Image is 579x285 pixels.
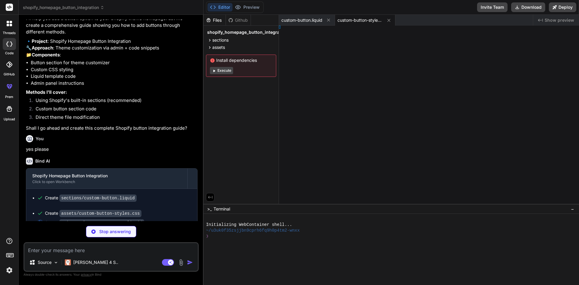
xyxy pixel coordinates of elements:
[36,136,44,142] h6: You
[4,72,15,77] label: GitHub
[45,220,144,226] div: Create
[207,29,288,35] span: shopify_homepage_button_integration
[207,206,212,212] span: >_
[99,229,131,235] p: Stop answering
[337,17,383,23] span: custom-button-styles.css
[32,38,48,44] strong: Project
[214,206,230,212] span: Terminal
[571,206,574,212] span: −
[31,106,198,114] li: Custom button section code
[35,158,50,164] h6: Bind AI
[206,233,209,239] span: ❯
[38,259,52,265] p: Source
[23,5,104,11] span: shopify_homepage_button_integration
[73,259,118,265] p: [PERSON_NAME] 4 S..
[545,17,574,23] span: Show preview
[26,38,198,59] p: 🔹 : Shopify Homepage Button Integration 🔧 : Theme customization via admin + code snippets 📁 :
[3,30,16,36] label: threads
[31,97,198,106] li: Using Shopify's built-in sections (recommended)
[212,44,225,50] span: assets
[207,3,233,11] button: Editor
[45,210,141,217] div: Create
[26,125,198,132] p: Shall I go ahead and create this complete Shopify button integration guide?
[59,195,137,202] code: sections/custom-button.liquid
[32,52,60,58] strong: Components
[53,260,59,265] img: Pick Models
[26,89,67,95] strong: Methods I'll cover:
[511,2,545,12] button: Download
[210,57,272,63] span: Install dependencies
[477,2,508,12] button: Invite Team
[570,204,575,214] button: −
[5,51,14,56] label: code
[31,66,198,73] li: Custom CSS styling
[178,259,185,266] img: attachment
[26,15,198,36] p: I'll help you add a button option to your Shopify theme homepage. Let me create a comprehensive g...
[206,222,292,228] span: Initializing WebContainer shell...
[32,173,181,179] div: Shopify Homepage Button Integration
[32,45,53,51] strong: Approach
[204,17,226,23] div: Files
[5,94,13,100] label: prem
[4,117,15,122] label: Upload
[31,80,198,87] li: Admin panel instructions
[31,73,198,80] li: Liquid template code
[59,210,141,217] code: assets/custom-button-styles.css
[24,272,199,277] p: Always double-check its answers. Your in Bind
[187,259,193,265] img: icon
[4,265,14,275] img: settings
[31,59,198,66] li: Button section for theme customizer
[32,179,181,184] div: Click to open Workbench
[26,169,187,188] button: Shopify Homepage Button IntegrationClick to open Workbench
[281,17,322,23] span: custom-button.liquid
[210,67,233,74] button: Execute
[226,17,251,23] div: Github
[233,3,262,11] button: Preview
[31,114,198,122] li: Direct theme file modification
[206,228,300,233] span: ~/u3uk0f35zsjjbn9cprh6fq9h0p4tm2-wnxx
[549,2,576,12] button: Deploy
[81,273,92,276] span: privacy
[212,37,229,43] span: sections
[65,259,71,265] img: Claude 4 Sonnet
[26,146,198,153] p: yes please
[45,195,137,201] div: Create
[59,219,144,226] code: snippets/button-component.liquid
